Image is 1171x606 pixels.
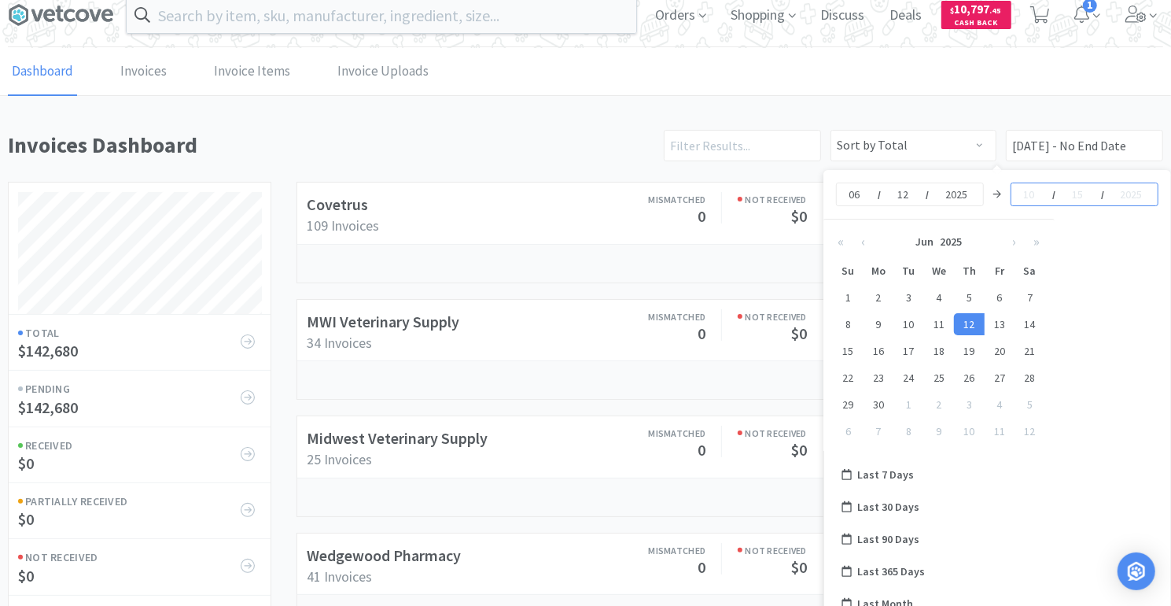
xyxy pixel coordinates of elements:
td: 2025-06-19 [954,338,985,364]
div: 1 [893,394,924,416]
td: 2025-06-23 [864,364,894,391]
td: 2025-07-04 [985,391,1015,418]
div: Open Intercom Messenger [1118,552,1155,590]
td: 2025-06-07 [1014,284,1045,311]
a: Pending$142,680 [9,370,271,426]
div: 4 [985,394,1015,416]
td: 2025-07-08 [893,418,924,445]
div: 24 [893,367,924,389]
span: $0 [18,453,34,473]
span: Cash Back [951,19,1002,29]
a: Mismatched0 [619,426,705,460]
div: 28 [1014,367,1045,389]
div: 16 [864,340,894,362]
td: 2025-06-13 [985,311,1015,338]
h6: Partial [807,192,893,207]
div: Last 90 Days [832,523,936,556]
span: $ [951,6,955,16]
a: Received$0 [9,427,271,482]
button: » [1026,226,1048,257]
a: Not Received$0 [738,426,807,460]
h6: Partial [807,543,893,558]
input: 17 [896,187,911,202]
div: 6 [985,286,1015,309]
h1: Invoices Dashboard [8,127,654,163]
h6: Partially Received [18,493,247,510]
a: Invoice Items [210,48,294,96]
td: 2025-07-07 [864,418,894,445]
td: 2025-06-10 [893,311,924,338]
div: 5 [1014,394,1045,416]
div: 6 [833,420,864,442]
td: 2025-06-11 [924,311,955,338]
span: 10,797 [951,2,1002,17]
h6: Pending [18,380,247,397]
span: 41 Invoices [307,567,372,586]
td: 2025-07-01 [893,391,924,418]
th: Mo [864,257,894,284]
span: 0 [698,206,705,226]
a: Covetrus [307,194,368,214]
a: Not Received$0 [9,538,271,594]
th: Su [833,257,864,284]
div: 8 [833,313,864,335]
a: Invoices [116,48,171,96]
input: Select date range [1006,130,1163,161]
span: 0 [698,557,705,577]
input: 07 [847,187,863,202]
div: 15 [833,340,864,362]
h6: Mismatched [619,309,705,324]
div: 2 [924,394,955,416]
h6: Mismatched [619,192,705,207]
a: Not Received$0 [738,543,807,577]
div: 17 [893,340,924,362]
td: 2025-06-21 [1014,338,1045,364]
div: 1 [833,286,864,309]
div: 29 [833,394,864,416]
div: 20 [985,340,1015,362]
td: 2025-07-09 [924,418,955,445]
span: $0 [791,440,807,460]
a: Discuss [815,9,871,23]
a: Deals [884,9,929,23]
a: MWI Veterinary Supply [307,312,459,331]
div: 25 [924,367,955,389]
span: $142,680 [18,397,78,417]
div: 12 [1014,420,1045,442]
td: 2025-06-28 [1014,364,1045,391]
a: Partially Received$0 [9,482,271,538]
td: 2025-06-05 [954,284,985,311]
input: 15 [1070,187,1086,202]
td: 2025-06-06 [985,284,1015,311]
span: 25 Invoices [307,450,372,468]
div: 5 [954,286,985,309]
div: 11 [924,313,955,335]
td: 2025-07-10 [954,418,985,445]
input: 2025 [1119,187,1147,202]
div: 2 [864,286,894,309]
div: Last 7 Days [832,459,936,491]
span: . 45 [990,6,1002,16]
div: 8 [893,420,924,442]
td: 2025-06-01 [833,284,864,311]
td: 2025-06-03 [893,284,924,311]
div: / [878,187,881,201]
button: › [1003,226,1026,257]
div: / [926,187,930,201]
td: 2025-06-27 [985,364,1015,391]
td: 2025-06-12 [954,311,985,338]
div: / [1101,187,1104,201]
th: Fr [985,257,1015,284]
td: 2025-07-05 [1014,391,1045,418]
span: 0 [698,440,705,460]
a: Dashboard [8,48,77,96]
h6: Not Received [738,192,807,207]
a: Not Received$0 [738,309,807,343]
div: 11 [985,420,1015,442]
span: $0 [791,557,807,577]
div: 10 [954,420,985,442]
a: Not Received$0 [738,192,807,226]
h6: Mismatched [619,543,705,558]
a: Partial$0 [807,426,893,460]
h6: Not Received [18,549,247,566]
